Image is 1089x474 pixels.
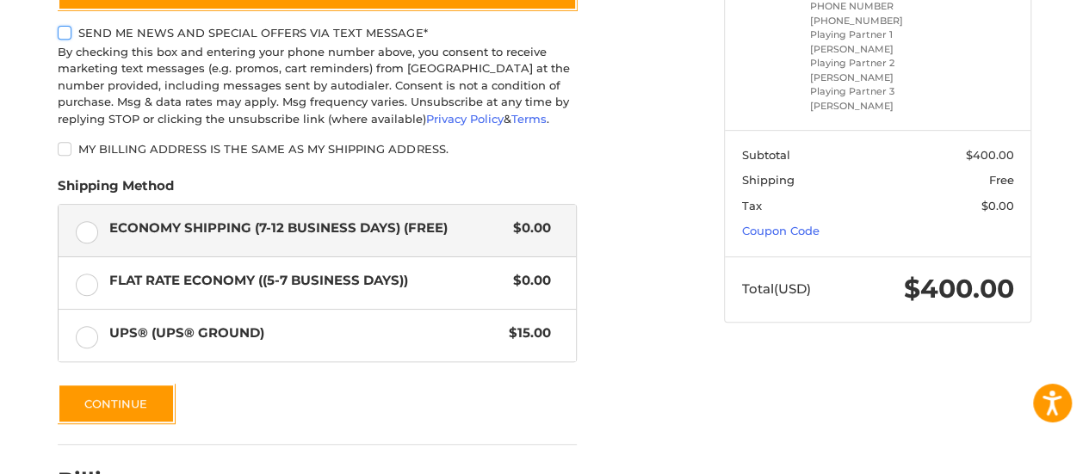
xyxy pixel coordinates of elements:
span: Free [989,173,1014,187]
li: Playing Partner 1 [PERSON_NAME] [810,28,942,56]
div: By checking this box and entering your phone number above, you consent to receive marketing text ... [58,44,577,128]
a: Coupon Code [742,224,820,237]
span: $400.00 [966,148,1014,162]
label: My billing address is the same as my shipping address. [58,142,577,156]
span: $0.00 [504,271,551,291]
span: Flat Rate Economy ((5-7 Business Days)) [109,271,505,291]
span: UPS® (UPS® Ground) [109,323,501,343]
li: Playing Partner 3 [PERSON_NAME] [810,84,942,113]
a: Privacy Policy [426,112,504,126]
a: Terms [511,112,547,126]
span: Economy Shipping (7-12 Business Days) (Free) [109,219,505,238]
span: Shipping [742,173,795,187]
span: Tax [742,199,762,212]
span: $0.00 [504,219,551,238]
span: $0.00 [981,199,1014,212]
button: Continue [58,384,175,423]
legend: Shipping Method [58,176,174,204]
span: $400.00 [904,273,1014,305]
span: Total (USD) [742,280,811,297]
span: $15.00 [500,323,551,343]
label: Send me news and special offers via text message* [58,26,577,40]
span: Subtotal [742,148,790,162]
li: Playing Partner 2 [PERSON_NAME] [810,56,942,84]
